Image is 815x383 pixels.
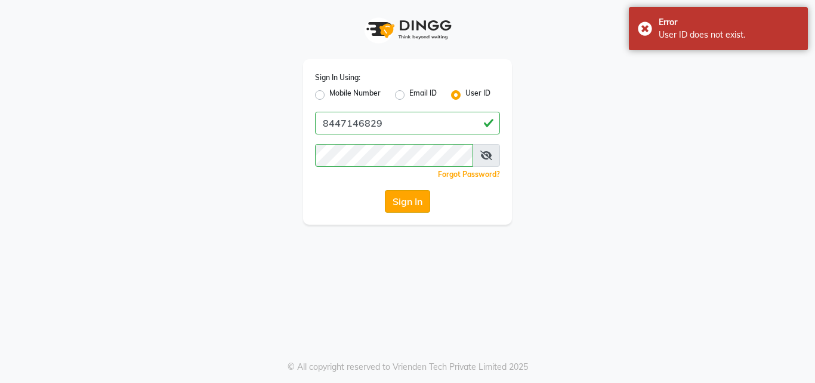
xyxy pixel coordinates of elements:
[659,29,799,41] div: User ID does not exist.
[385,190,430,213] button: Sign In
[438,170,500,179] a: Forgot Password?
[329,88,381,102] label: Mobile Number
[360,12,455,47] img: logo1.svg
[465,88,490,102] label: User ID
[315,144,473,167] input: Username
[659,16,799,29] div: Error
[409,88,437,102] label: Email ID
[315,112,500,134] input: Username
[315,72,360,83] label: Sign In Using:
